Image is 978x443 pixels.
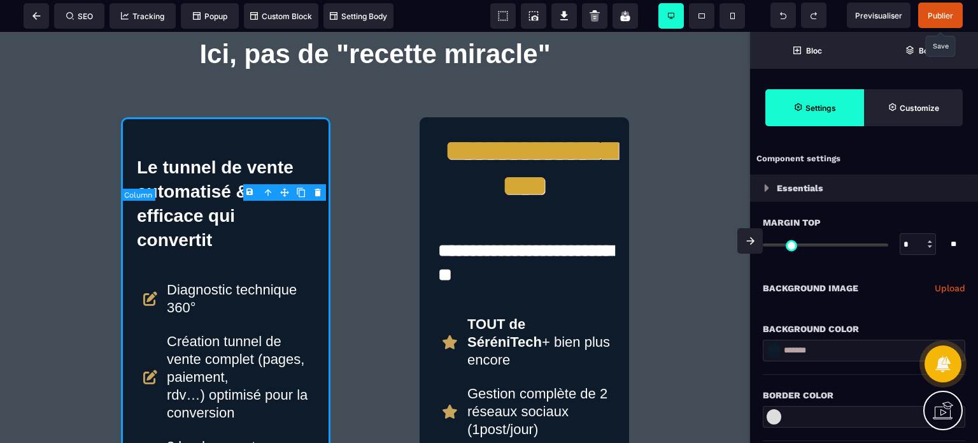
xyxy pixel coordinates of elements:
span: Open Blocks [750,32,864,69]
h1: Le tunnel de vente automatisé & efficace qui convertit [137,117,315,227]
strong: Body [919,46,937,55]
span: Custom Block [250,11,312,21]
span: SEO [66,11,93,21]
span: Open Layer Manager [864,32,978,69]
span: Previsualiser [855,11,902,20]
span: Open Style Manager [864,89,963,126]
div: + bien plus encore [467,284,610,337]
span: Preview [847,3,911,28]
span: Publier [928,11,953,20]
div: Diagnostic technique 360° [167,249,311,285]
div: Création tunnel de vente complet (pages, paiement, rdv…) optimisé pour la conversion [167,301,311,390]
div: Background Color [763,321,965,337]
span: Screenshot [521,3,546,29]
div: Border Color [763,388,965,403]
span: Margin Top [763,215,821,230]
h2: Ici, pas de "recette miracle" [96,1,655,44]
span: Popup [193,11,227,21]
strong: Settings [805,103,836,113]
strong: Bloc [806,46,822,55]
img: loading [764,184,769,192]
p: Background Image [763,280,858,296]
b: TOUT de SéréniTech [467,284,542,318]
a: Upload [935,280,965,296]
div: Component settings [750,147,978,171]
div: Gestion complète de 2 réseaux sociaux (1post/jour) [467,353,610,407]
span: Setting Body [330,11,387,21]
p: Essentials [777,180,823,196]
span: Tracking [121,11,164,21]
strong: Customize [900,103,939,113]
span: View components [490,3,516,29]
span: Settings [765,89,864,126]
